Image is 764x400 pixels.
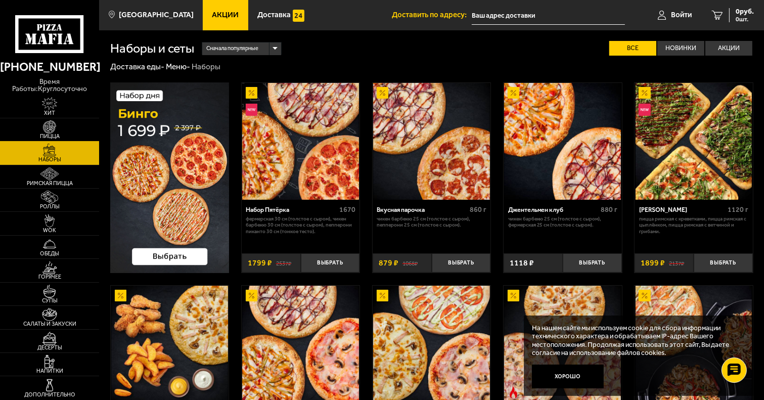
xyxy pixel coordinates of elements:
[432,253,491,273] button: Выбрать
[242,83,360,200] a: АкционныйНовинкаНабор Пятёрка
[508,206,598,213] div: Джентельмен клуб
[508,216,617,229] p: Чикен Барбекю 25 см (толстое с сыром), Фермерская 25 см (толстое с сыром).
[470,205,486,214] span: 860 г
[192,62,220,72] div: Наборы
[301,253,360,273] button: Выбрать
[736,8,754,15] span: 0 руб.
[639,104,651,116] img: Новинка
[635,83,753,200] a: АкционныйНовинкаМама Миа
[728,205,748,214] span: 1120 г
[671,11,692,19] span: Войти
[166,62,190,71] a: Меню-
[257,11,291,19] span: Доставка
[373,83,491,200] a: АкционныйВкусная парочка
[377,87,389,99] img: Акционный
[508,87,520,99] img: Акционный
[276,259,291,267] s: 2537 ₽
[377,216,486,229] p: Чикен Барбекю 25 см (толстое с сыром), Пепперони 25 см (толстое с сыром).
[119,11,194,19] span: [GEOGRAPHIC_DATA]
[242,83,359,200] img: Набор Пятёрка
[212,11,239,19] span: Акции
[508,386,520,398] img: Острое блюдо
[705,41,752,56] label: Акции
[373,83,490,200] img: Вкусная парочка
[206,41,258,56] span: Сначала популярные
[639,87,651,99] img: Акционный
[563,253,622,273] button: Выбрать
[110,62,164,71] a: Доставка еды-
[339,205,355,214] span: 1670
[532,365,604,388] button: Хорошо
[601,205,617,214] span: 880 г
[377,206,467,213] div: Вкусная парочка
[639,290,651,302] img: Акционный
[246,290,258,302] img: Акционный
[377,290,389,302] img: Акционный
[379,259,398,267] span: 879 ₽
[639,206,725,213] div: [PERSON_NAME]
[246,104,258,116] img: Новинка
[510,259,534,267] span: 1118 ₽
[402,259,418,267] s: 1068 ₽
[532,324,739,357] p: На нашем сайте мы используем cookie для сбора информации технического характера и обрабатываем IP...
[115,290,127,302] img: Акционный
[657,41,704,56] label: Новинки
[248,259,272,267] span: 1799 ₽
[246,216,355,235] p: Фермерская 30 см (толстое с сыром), Чикен Барбекю 30 см (толстое с сыром), Пепперони Пиканто 30 с...
[472,6,624,25] input: Ваш адрес доставки
[636,83,752,200] img: Мама Миа
[392,11,472,19] span: Доставить по адресу:
[641,259,665,267] span: 1899 ₽
[246,206,336,213] div: Набор Пятёрка
[736,16,754,22] span: 0 шт.
[293,10,305,22] img: 15daf4d41897b9f0e9f617042186c801.svg
[508,290,520,302] img: Акционный
[110,42,194,55] h1: Наборы и сеты
[694,253,753,273] button: Выбрать
[504,83,621,200] img: Джентельмен клуб
[609,41,656,56] label: Все
[246,87,258,99] img: Акционный
[669,259,684,267] s: 2137 ₽
[504,83,622,200] a: АкционныйДжентельмен клуб
[639,216,748,235] p: Пицца Римская с креветками, Пицца Римская с цыплёнком, Пицца Римская с ветчиной и грибами.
